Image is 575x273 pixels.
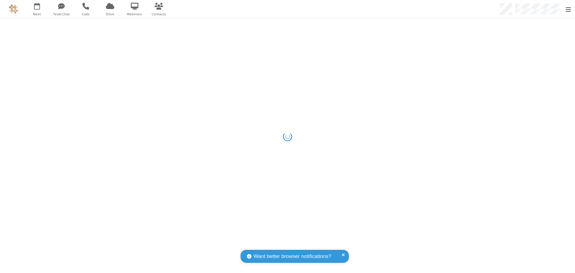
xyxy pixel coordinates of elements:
span: Calls [75,11,97,17]
span: Meet [26,11,48,17]
span: Want better browser notifications? [254,253,331,260]
span: Contacts [148,11,170,17]
img: QA Selenium DO NOT DELETE OR CHANGE [9,5,18,14]
span: Drive [99,11,121,17]
span: Team Chat [50,11,73,17]
span: Webinars [123,11,146,17]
